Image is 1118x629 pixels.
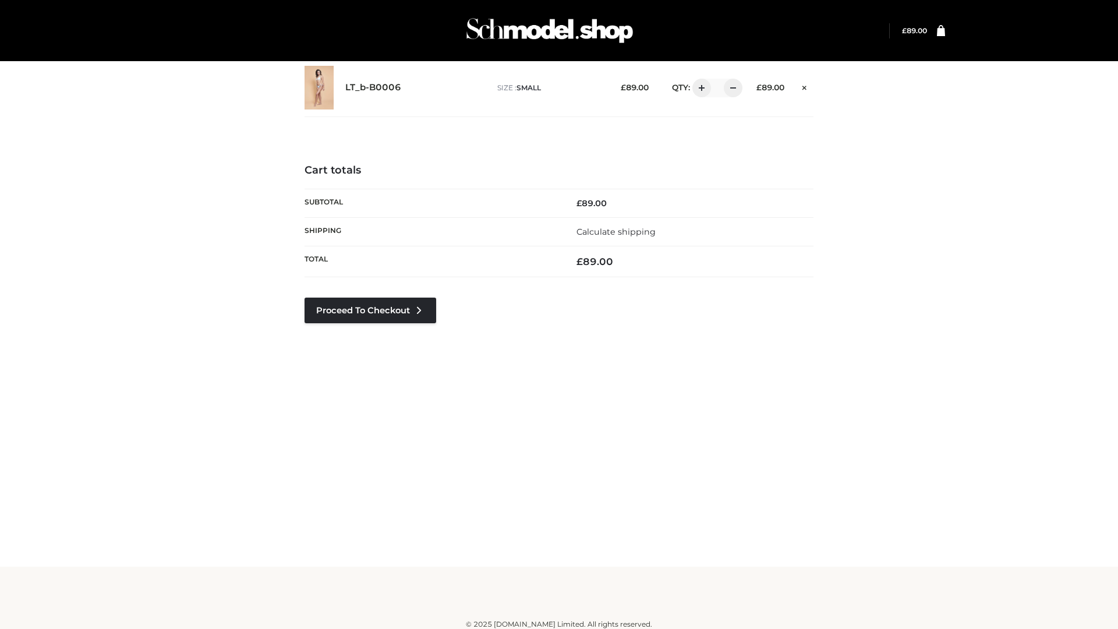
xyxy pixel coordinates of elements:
a: Proceed to Checkout [305,298,436,323]
bdi: 89.00 [576,198,607,209]
p: size : [497,83,603,93]
span: £ [902,26,907,35]
div: QTY: [660,79,738,97]
span: £ [576,256,583,267]
bdi: 89.00 [576,256,613,267]
a: Calculate shipping [576,227,656,237]
img: Schmodel Admin 964 [462,8,637,54]
h4: Cart totals [305,164,813,177]
span: £ [756,83,762,92]
a: LT_b-B0006 [345,82,401,93]
span: SMALL [516,83,541,92]
th: Shipping [305,217,559,246]
a: Remove this item [796,79,813,94]
bdi: 89.00 [621,83,649,92]
bdi: 89.00 [756,83,784,92]
th: Total [305,246,559,277]
bdi: 89.00 [902,26,927,35]
span: £ [576,198,582,209]
th: Subtotal [305,189,559,217]
span: £ [621,83,626,92]
a: £89.00 [902,26,927,35]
